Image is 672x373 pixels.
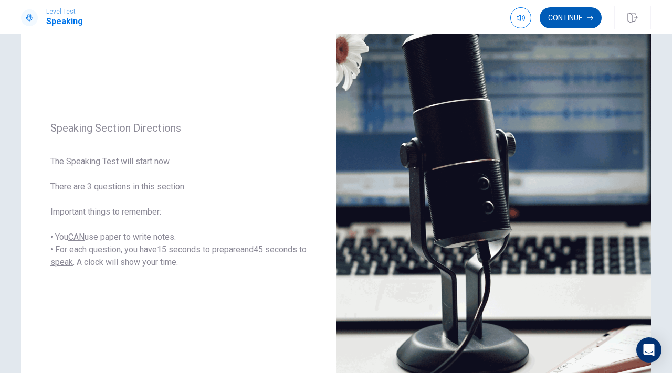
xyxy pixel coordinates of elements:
[46,8,83,15] span: Level Test
[50,122,307,134] span: Speaking Section Directions
[157,244,240,254] u: 15 seconds to prepare
[636,337,661,363] div: Open Intercom Messenger
[46,15,83,28] h1: Speaking
[68,232,85,242] u: CAN
[540,7,602,28] button: Continue
[50,155,307,269] span: The Speaking Test will start now. There are 3 questions in this section. Important things to reme...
